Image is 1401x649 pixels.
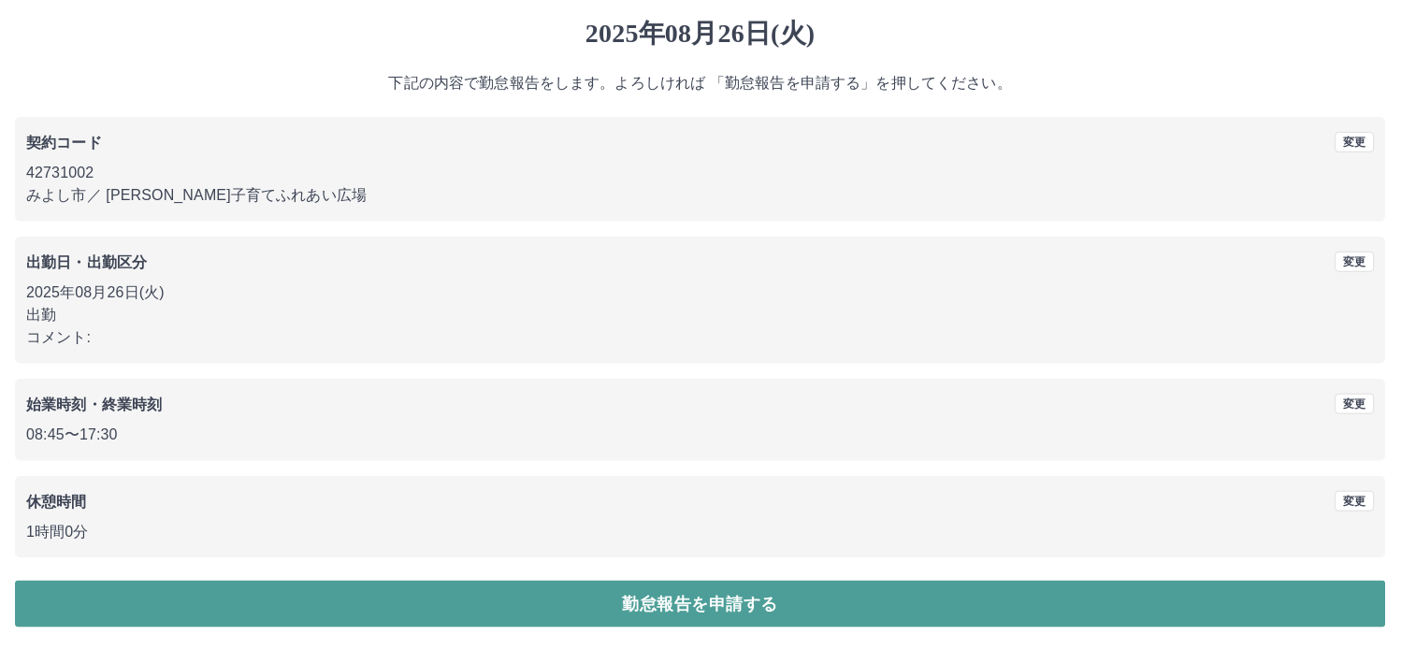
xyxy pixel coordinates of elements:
[26,424,1375,446] p: 08:45 〜 17:30
[26,254,147,270] b: 出勤日・出勤区分
[15,72,1386,94] p: 下記の内容で勤怠報告をします。よろしければ 「勤怠報告を申請する」を押してください。
[26,494,87,510] b: 休憩時間
[26,281,1375,304] p: 2025年08月26日(火)
[1336,252,1375,272] button: 変更
[26,162,1375,184] p: 42731002
[26,184,1375,207] p: みよし市 ／ [PERSON_NAME]子育てふれあい広場
[26,326,1375,349] p: コメント:
[26,397,162,412] b: 始業時刻・終業時刻
[15,581,1386,627] button: 勤怠報告を申請する
[26,135,102,151] b: 契約コード
[26,521,1375,543] p: 1時間0分
[26,304,1375,326] p: 出勤
[15,18,1386,50] h1: 2025年08月26日(火)
[1336,132,1375,152] button: 変更
[1336,491,1375,512] button: 変更
[1336,394,1375,414] button: 変更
